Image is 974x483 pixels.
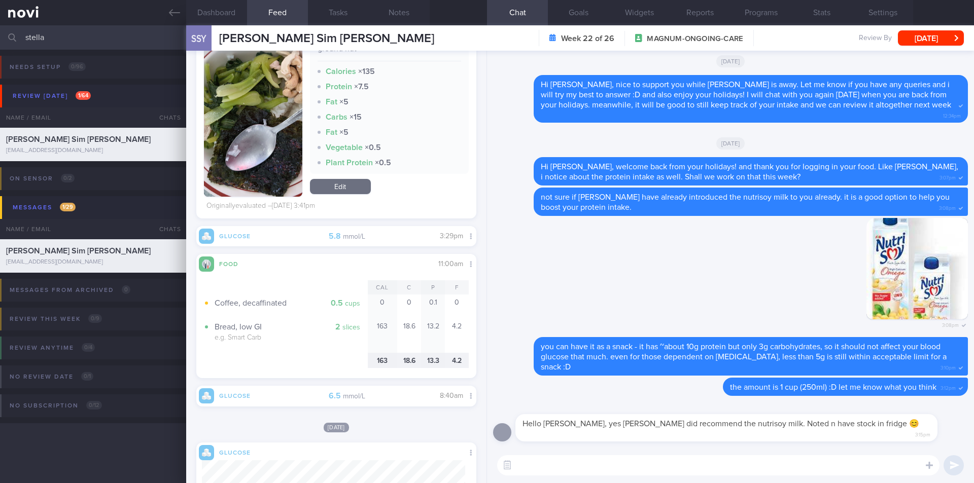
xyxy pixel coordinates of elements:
div: 13.2 [421,318,445,353]
span: 0 / 12 [86,401,102,410]
div: Glucose [214,448,255,456]
strong: × 135 [358,67,375,76]
span: 0 / 2 [61,174,75,182]
span: 0 / 1 [81,372,93,381]
small: slices [342,324,360,331]
small: mmol/L [343,233,365,240]
span: [PERSON_NAME] Sim [PERSON_NAME] [6,135,151,143]
div: Review this week [7,312,105,326]
strong: 0.5 [331,299,343,307]
div: Originally evaluated – [DATE] 3:41pm [206,202,315,211]
span: Hi [PERSON_NAME], nice to support you while [PERSON_NAME] is away. Let me know if you have any qu... [541,81,951,109]
div: On sensor [7,172,77,185]
span: 3:12pm [941,382,956,392]
div: Needs setup [7,60,88,74]
div: 0 [368,294,398,318]
strong: × 7.5 [354,83,369,91]
a: Edit [310,179,371,194]
strong: 5.8 [329,232,341,240]
img: Photo by Chad [866,218,968,319]
span: not sure if [PERSON_NAME] have already introduced the nutrisoy milk to you already. it is a good ... [541,193,950,211]
span: 3:15pm [915,429,930,438]
div: [EMAIL_ADDRESS][DOMAIN_NAME] [6,147,180,155]
span: 1 / 29 [60,203,76,211]
div: Messages [10,201,78,214]
span: 3:10pm [941,362,956,371]
span: 12:34pm [943,110,961,120]
div: e.g. Smart Carb [215,333,368,343]
span: 0 / 4 [82,343,95,352]
strong: 2 [335,323,340,331]
span: 3:07pm [940,172,956,181]
button: 2 slices Bread, low GI e.g. Smart Carb [204,318,368,353]
div: P [421,280,445,294]
span: 3:08pm [942,319,959,329]
div: Cal [368,280,398,294]
div: C [397,280,421,294]
strong: Vegetable [326,143,363,152]
div: 163 [368,353,398,368]
strong: × 0.5 [365,143,381,152]
div: F [445,280,469,294]
div: 0.1 [421,294,445,318]
span: 11:00am [438,261,463,268]
span: you can have it as a snack - it has ~about 10g protein but only 3g carbohydrates, so it should no... [541,343,947,371]
span: 3:08pm [939,202,956,212]
div: Food [214,259,255,268]
span: 8:40am [440,392,463,399]
img: 0.5 bowl low Gi porriadge, xiao ba chye with lean meat n ground nut [204,17,302,197]
strong: × 5 [339,98,349,106]
strong: Fat [326,98,337,106]
div: 163 [368,318,398,353]
div: 0 [445,294,469,318]
div: No review date [7,370,96,384]
div: 18.6 [397,318,421,353]
button: [DATE] [898,30,964,46]
div: 18.6 [397,353,421,368]
span: Review By [859,34,892,43]
div: Chats [146,219,186,239]
span: [DATE] [324,423,349,432]
span: Hello [PERSON_NAME], yes [PERSON_NAME] did recommend the nutrisoy milk. Noted n have stock in fri... [523,420,919,428]
small: mmol/L [343,393,365,400]
div: Messages from Archived [7,283,133,297]
div: Chats [146,107,186,128]
strong: Carbs [326,113,347,121]
strong: Plant Protein [326,159,373,167]
strong: Week 22 of 26 [561,33,614,44]
div: No subscription [7,399,105,413]
span: MAGNUM-ONGOING-CARE [647,34,743,44]
span: 0 / 96 [68,62,86,71]
span: [DATE] [716,137,745,150]
span: 0 / 9 [88,314,102,323]
div: 4.2 [445,318,469,353]
div: SSY [184,19,214,58]
div: Review anytime [7,341,97,355]
div: 13.3 [421,353,445,368]
div: [EMAIL_ADDRESS][DOMAIN_NAME] [6,258,180,266]
button: 0.5 cups Coffee, decaffinated [204,294,368,318]
strong: × 0.5 [375,159,391,167]
span: [PERSON_NAME] Sim [PERSON_NAME] [219,32,434,45]
div: 0 [397,294,421,318]
div: Glucose [214,231,255,240]
strong: Protein [326,83,352,91]
div: Bread, low GI [215,322,368,332]
div: Review [DATE] [10,89,93,103]
strong: × 5 [339,128,349,136]
span: [PERSON_NAME] Sim [PERSON_NAME] [6,247,151,255]
small: cups [345,300,360,307]
span: Hi [PERSON_NAME], welcome back from your holidays! and thank you for logging in your food. Like [... [541,163,958,181]
span: the amount is 1 cup (250ml) :D let me know what you think [730,383,936,391]
strong: Calories [326,67,356,76]
div: Glucose [214,391,255,399]
span: [DATE] [716,55,745,67]
span: 1 / 64 [76,91,91,100]
strong: Fat [326,128,337,136]
div: 4.2 [445,353,469,368]
strong: 6.5 [329,392,341,400]
strong: × 15 [350,113,362,121]
div: Coffee, decaffinated [215,298,368,308]
span: 3:29pm [440,233,463,240]
span: 0 [122,285,130,294]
